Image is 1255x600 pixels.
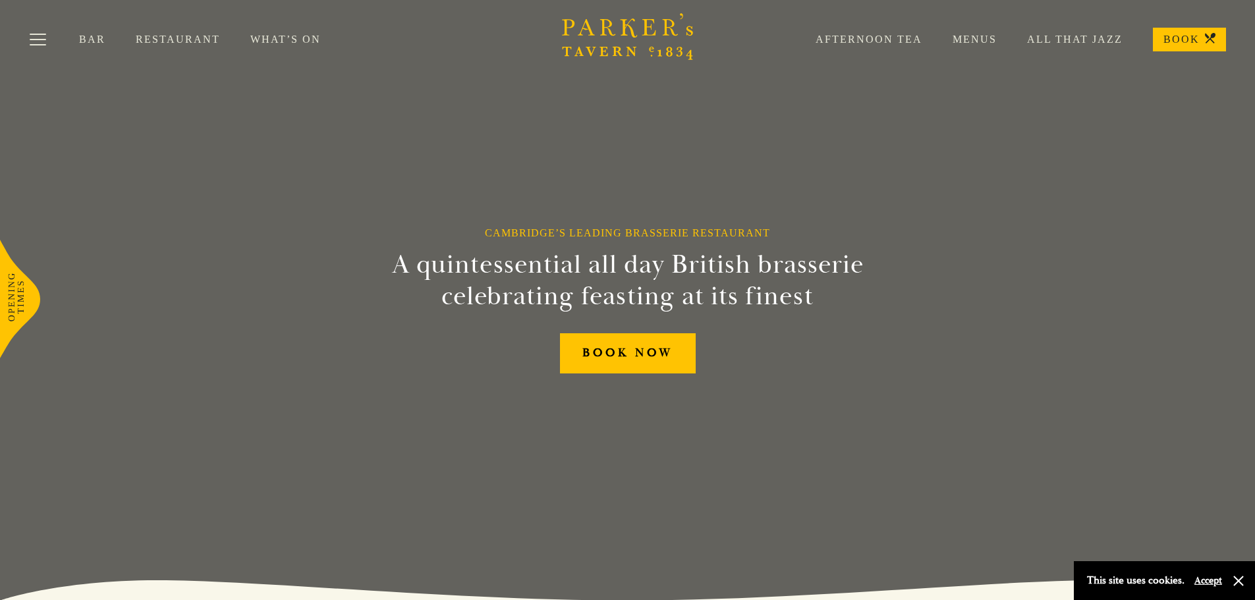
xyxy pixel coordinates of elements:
h2: A quintessential all day British brasserie celebrating feasting at its finest [327,249,928,312]
button: Close and accept [1232,574,1245,587]
p: This site uses cookies. [1087,571,1185,590]
button: Accept [1194,574,1222,587]
a: BOOK NOW [560,333,696,373]
h1: Cambridge’s Leading Brasserie Restaurant [485,227,770,239]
